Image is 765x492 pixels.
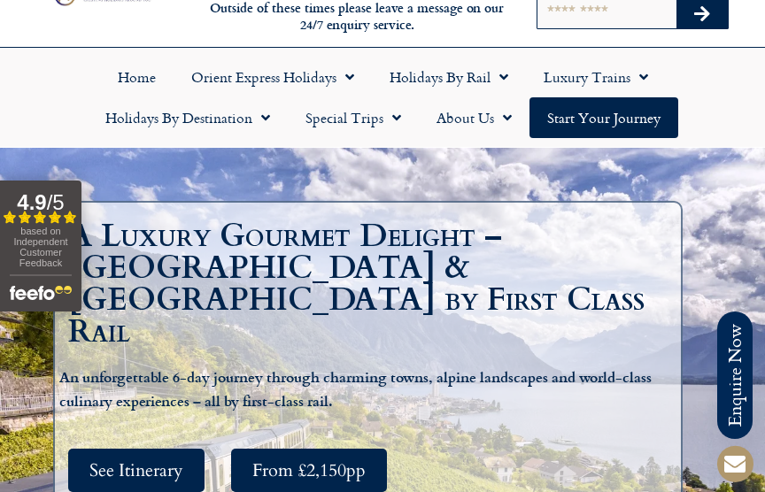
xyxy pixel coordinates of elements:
[68,449,205,492] a: See Itinerary
[174,57,372,97] a: Orient Express Holidays
[529,97,678,138] a: Start your Journey
[59,366,652,411] b: An unforgettable 6-day journey through charming towns, alpine landscapes and world-class culinary...
[88,97,288,138] a: Holidays by Destination
[526,57,666,97] a: Luxury Trains
[68,220,676,348] h1: A Luxury Gourmet Delight – [GEOGRAPHIC_DATA] & [GEOGRAPHIC_DATA] by First Class Rail
[9,57,756,138] nav: Menu
[419,97,529,138] a: About Us
[252,459,366,481] span: From £2,150pp
[288,97,419,138] a: Special Trips
[231,449,387,492] a: From £2,150pp
[89,459,183,481] span: See Itinerary
[372,57,526,97] a: Holidays by Rail
[100,57,174,97] a: Home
